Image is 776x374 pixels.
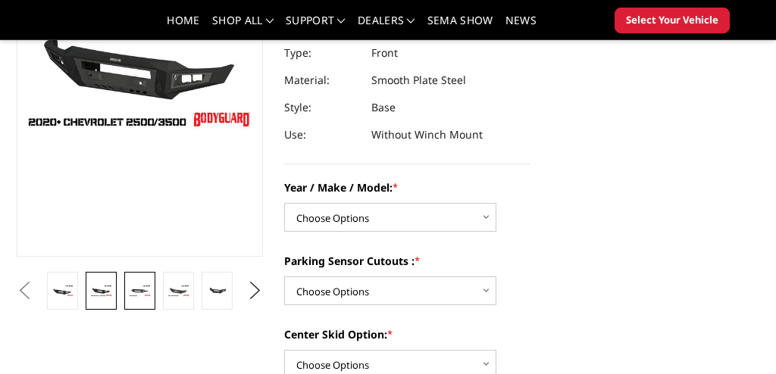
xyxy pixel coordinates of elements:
button: Next [244,279,267,302]
img: A2L Series - Base Front Bumper (Non Winch) [167,285,189,297]
img: A2L Series - Base Front Bumper (Non Winch) [206,285,228,296]
span: Select Your Vehicle [626,13,718,28]
dt: Material: [284,67,360,94]
dt: Style: [284,94,360,121]
label: Parking Sensor Cutouts : [284,253,530,269]
dt: Type: [284,39,360,67]
img: A2L Series - Base Front Bumper (Non Winch) [129,285,151,297]
label: Year / Make / Model: [284,179,530,195]
button: Previous [13,279,36,302]
dd: Without Winch Mount [371,121,483,148]
dd: Front [371,39,398,67]
button: Select Your Vehicle [615,8,730,33]
dd: Base [371,94,396,121]
label: Center Skid Option: [284,326,530,342]
a: shop all [212,15,274,37]
a: SEMA Show [427,15,493,37]
a: Dealers [358,15,415,37]
a: Home [167,15,199,37]
img: A2L Series - Base Front Bumper (Non Winch) [90,285,112,297]
dt: Use: [284,121,360,148]
a: News [505,15,537,37]
dd: Smooth Plate Steel [371,67,466,94]
a: Support [286,15,346,37]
